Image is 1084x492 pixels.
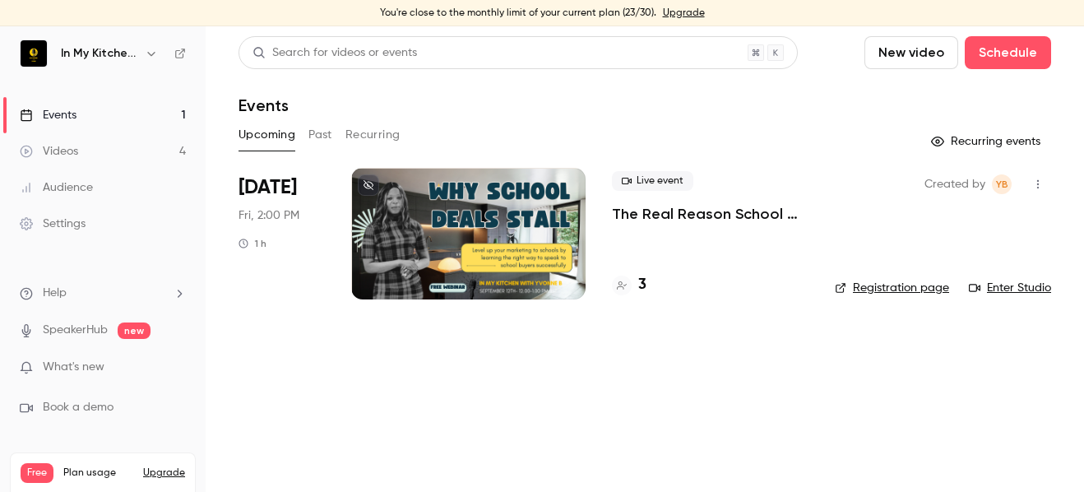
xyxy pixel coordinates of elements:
button: Recurring events [924,128,1051,155]
li: help-dropdown-opener [20,285,186,302]
span: Created by [924,174,985,194]
img: In My Kitchen With Yvonne [21,40,47,67]
span: [DATE] [239,174,297,201]
div: 1 h [239,237,266,250]
a: Registration page [835,280,949,296]
div: Sep 12 Fri, 12:00 PM (Europe/London) [239,168,325,299]
button: Schedule [965,36,1051,69]
h6: In My Kitchen With [PERSON_NAME] [61,45,138,62]
div: Search for videos or events [252,44,417,62]
button: Past [308,122,332,148]
span: Yvonne Buluma-Samba [992,174,1012,194]
button: Recurring [345,122,401,148]
span: Plan usage [63,466,133,480]
span: YB [996,174,1008,194]
h1: Events [239,95,289,115]
span: Book a demo [43,399,113,416]
a: The Real Reason School Deals Stall (and How to Fix It) [612,204,808,224]
button: New video [864,36,958,69]
a: Enter Studio [969,280,1051,296]
button: Upgrade [143,466,185,480]
div: Audience [20,179,93,196]
h4: 3 [638,274,646,296]
span: Free [21,463,53,483]
div: Settings [20,216,86,232]
div: Videos [20,143,78,160]
a: 3 [612,274,646,296]
span: new [118,323,151,339]
button: Upcoming [239,122,295,148]
span: Fri, 2:00 PM [239,207,299,224]
a: Upgrade [663,7,705,20]
span: Live event [612,171,693,191]
a: SpeakerHub [43,322,108,339]
span: Help [43,285,67,302]
div: Events [20,107,76,123]
span: What's new [43,359,104,376]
